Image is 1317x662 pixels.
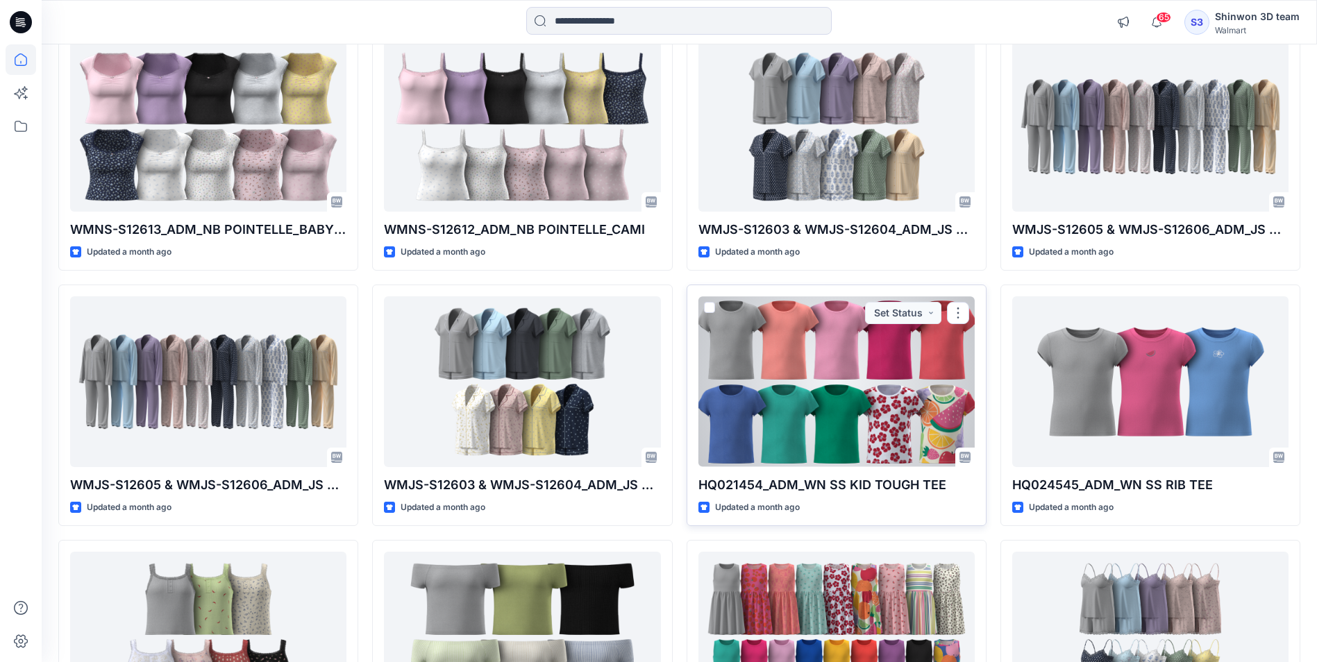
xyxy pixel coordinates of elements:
[1156,12,1171,23] span: 65
[1012,475,1289,495] p: HQ024545_ADM_WN SS RIB TEE
[401,500,485,515] p: Updated a month ago
[70,220,346,239] p: WMNS-S12613_ADM_NB POINTELLE_BABY TEE
[1215,8,1300,25] div: Shinwon 3D team
[384,475,660,495] p: WMJS-S12603 & WMJS-S12604_ADM_JS 2x2 Rib SS NOTCH TOP SHORT SET (PJ SET)
[698,41,975,211] a: WMJS-S12603 & WMJS-S12604_ADM_JS MODAL SPAN SS NOTCH TOP & SHORT SET
[70,296,346,466] a: WMJS-S12605 & WMJS-S12606_ADM_JS MODAL SPAN LS NOTCH TOP & PANT SET
[70,475,346,495] p: WMJS-S12605 & WMJS-S12606_ADM_JS MODAL SPAN LS NOTCH TOP & PANT SET
[384,220,660,239] p: WMNS-S12612_ADM_NB POINTELLE_CAMI
[401,245,485,260] p: Updated a month ago
[87,245,171,260] p: Updated a month ago
[698,296,975,466] a: HQ021454_ADM_WN SS KID TOUGH TEE
[1184,10,1209,35] div: S3
[1012,296,1289,466] a: HQ024545_ADM_WN SS RIB TEE
[1012,41,1289,211] a: WMJS-S12605 & WMJS-S12606_ADM_JS MODAL SPAN LS NOTCH TOP & PANT SET
[87,500,171,515] p: Updated a month ago
[384,296,660,466] a: WMJS-S12603 & WMJS-S12604_ADM_JS 2x2 Rib SS NOTCH TOP SHORT SET (PJ SET)
[1012,220,1289,239] p: WMJS-S12605 & WMJS-S12606_ADM_JS MODAL SPAN LS NOTCH TOP & PANT SET
[715,500,800,515] p: Updated a month ago
[384,41,660,211] a: WMNS-S12612_ADM_NB POINTELLE_CAMI
[1215,25,1300,35] div: Walmart
[1029,500,1114,515] p: Updated a month ago
[698,220,975,239] p: WMJS-S12603 & WMJS-S12604_ADM_JS MODAL SPAN SS NOTCH TOP & SHORT SET
[70,41,346,211] a: WMNS-S12613_ADM_NB POINTELLE_BABY TEE
[698,475,975,495] p: HQ021454_ADM_WN SS KID TOUGH TEE
[715,245,800,260] p: Updated a month ago
[1029,245,1114,260] p: Updated a month ago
